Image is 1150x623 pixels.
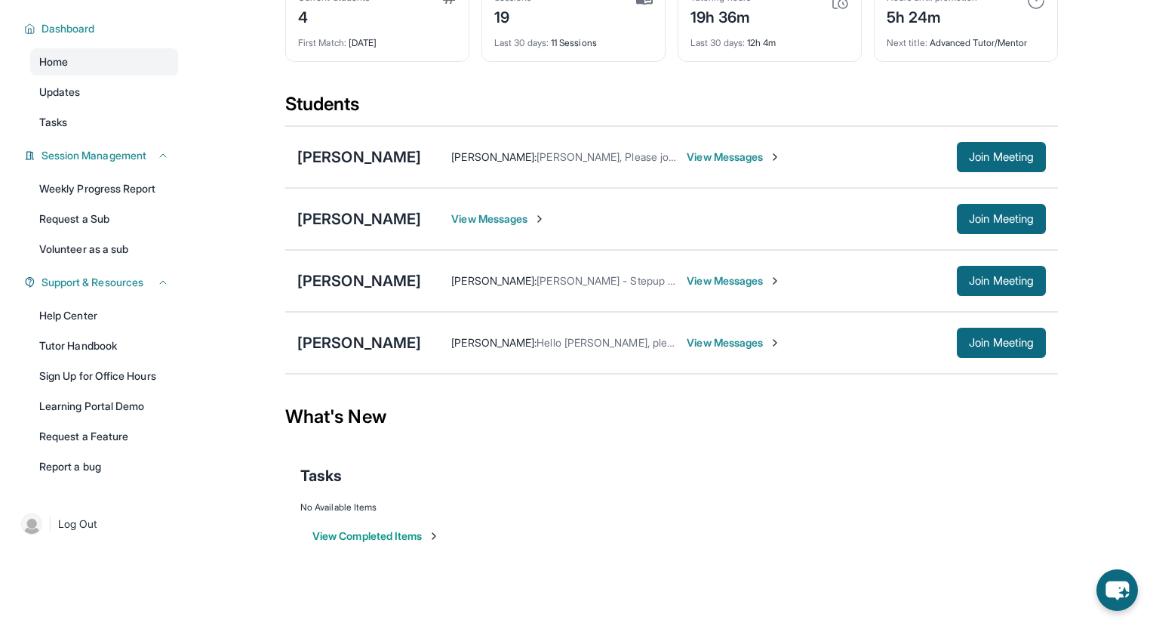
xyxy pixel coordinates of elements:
button: Join Meeting [957,266,1046,296]
div: No Available Items [300,501,1043,514]
span: Join Meeting [969,338,1034,347]
button: Join Meeting [957,328,1046,358]
div: 4 [298,4,370,28]
span: Session Management [42,148,146,163]
a: Tutor Handbook [30,332,178,359]
a: Home [30,48,178,76]
span: Join Meeting [969,153,1034,162]
button: Dashboard [35,21,169,36]
div: [DATE] [298,28,457,49]
span: Home [39,54,68,69]
img: Chevron-Right [769,151,781,163]
a: Updates [30,79,178,106]
span: Dashboard [42,21,95,36]
button: Session Management [35,148,169,163]
span: Join Meeting [969,276,1034,285]
span: Log Out [58,517,97,532]
span: [PERSON_NAME] : [451,150,537,163]
div: Advanced Tutor/Mentor [887,28,1045,49]
span: Tasks [300,465,342,486]
a: Sign Up for Office Hours [30,362,178,390]
a: |Log Out [15,507,178,541]
a: Volunteer as a sub [30,236,178,263]
span: Updates [39,85,81,100]
span: View Messages [687,150,781,165]
div: 5h 24m [887,4,977,28]
button: Support & Resources [35,275,169,290]
a: Weekly Progress Report [30,175,178,202]
img: Chevron-Right [769,275,781,287]
button: Join Meeting [957,204,1046,234]
span: Support & Resources [42,275,143,290]
div: Students [285,92,1058,125]
span: View Messages [451,211,546,227]
a: Report a bug [30,453,178,480]
span: View Messages [687,273,781,288]
img: Chevron-Right [769,337,781,349]
span: [PERSON_NAME] : [451,274,537,287]
img: user-img [21,514,42,535]
span: [PERSON_NAME] : [451,336,537,349]
a: Help Center [30,302,178,329]
span: | [48,515,52,533]
span: First Match : [298,37,346,48]
img: Chevron-Right [533,213,546,225]
span: Tasks [39,115,67,130]
div: [PERSON_NAME] [297,270,421,291]
span: Last 30 days : [690,37,745,48]
a: Tasks [30,109,178,136]
a: Learning Portal Demo [30,393,178,420]
div: 11 Sessions [494,28,653,49]
div: 19 [494,4,532,28]
span: View Messages [687,335,781,350]
button: View Completed Items [312,529,440,544]
span: Last 30 days : [494,37,549,48]
a: Request a Sub [30,205,178,233]
span: [PERSON_NAME] - Stepup tutoring [537,274,704,287]
button: chat-button [1096,569,1138,611]
div: 19h 36m [690,4,751,28]
div: [PERSON_NAME] [297,332,421,353]
a: Request a Feature [30,423,178,450]
div: [PERSON_NAME] [297,208,421,230]
div: [PERSON_NAME] [297,146,421,168]
button: Join Meeting [957,142,1046,172]
span: [PERSON_NAME], Please join the session [537,150,735,163]
span: Join Meeting [969,214,1034,224]
div: 12h 4m [690,28,849,49]
div: What's New [285,384,1058,450]
span: Next title : [887,37,927,48]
